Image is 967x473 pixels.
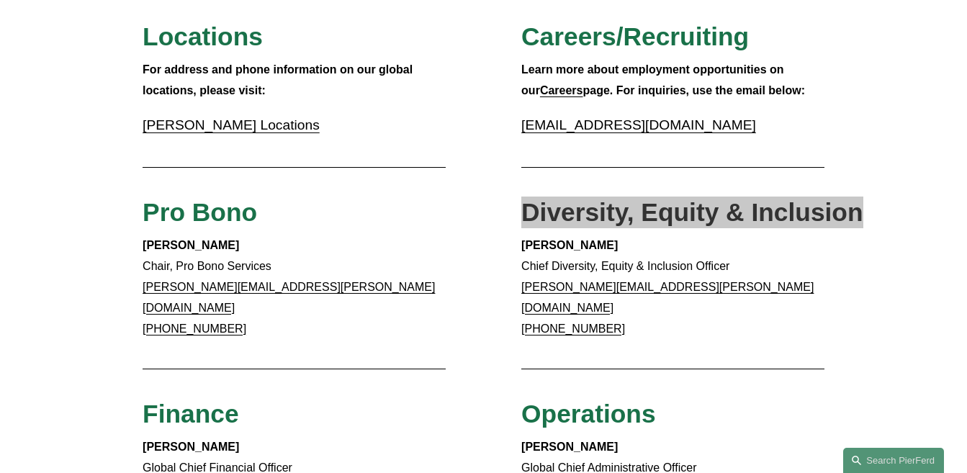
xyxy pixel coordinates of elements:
[143,323,246,335] a: [PHONE_NUMBER]
[521,198,863,226] span: Diversity, Equity & Inclusion
[521,441,618,453] strong: [PERSON_NAME]
[143,198,257,226] span: Pro Bono
[843,448,944,473] a: Search this site
[143,235,446,339] p: Chair, Pro Bono Services
[143,239,239,251] strong: [PERSON_NAME]
[521,63,787,96] strong: Learn more about employment opportunities on our
[143,281,435,314] a: [PERSON_NAME][EMAIL_ADDRESS][PERSON_NAME][DOMAIN_NAME]
[143,63,416,96] strong: For address and phone information on our global locations, please visit:
[583,84,805,96] strong: page. For inquiries, use the email below:
[540,84,583,96] a: Careers
[143,22,263,50] span: Locations
[521,239,618,251] strong: [PERSON_NAME]
[143,400,239,428] span: Finance
[521,400,656,428] span: Operations
[521,22,749,50] span: Careers/Recruiting
[143,441,239,453] strong: [PERSON_NAME]
[143,117,320,132] a: [PERSON_NAME] Locations
[521,323,625,335] a: [PHONE_NUMBER]
[521,281,814,314] a: [PERSON_NAME][EMAIL_ADDRESS][PERSON_NAME][DOMAIN_NAME]
[521,117,756,132] a: [EMAIL_ADDRESS][DOMAIN_NAME]
[521,235,824,339] p: Chief Diversity, Equity & Inclusion Officer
